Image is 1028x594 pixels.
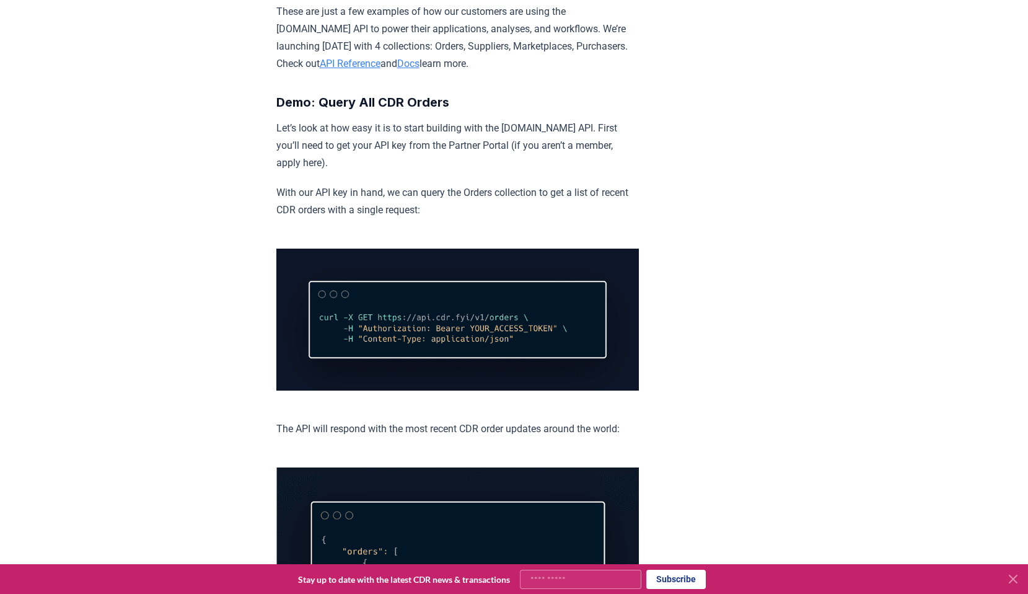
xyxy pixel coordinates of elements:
[320,58,380,69] a: API Reference
[276,95,449,110] strong: Demo: Query All CDR Orders
[276,184,639,219] p: With our API key in hand, we can query the Orders collection to get a list of recent CDR orders w...
[397,58,420,69] a: Docs
[276,420,639,438] p: The API will respond with the most recent CDR order updates around the world:
[276,249,639,391] img: blog post image
[276,3,639,73] p: These are just a few examples of how our customers are using the [DOMAIN_NAME] API to power their...
[276,120,639,172] p: Let’s look at how easy it is to start building with the [DOMAIN_NAME] API. First you’ll need to g...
